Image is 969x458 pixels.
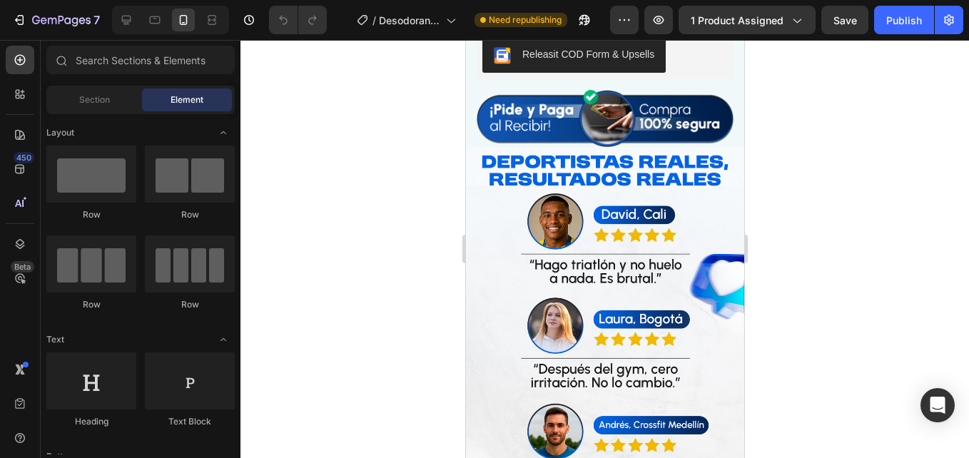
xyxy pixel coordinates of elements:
[372,13,376,28] span: /
[46,415,136,428] div: Heading
[466,40,744,458] iframe: Design area
[145,415,235,428] div: Text Block
[46,333,64,346] span: Text
[821,6,868,34] button: Save
[56,7,188,22] div: Releasit COD Form & Upsells
[212,121,235,144] span: Toggle open
[11,261,34,273] div: Beta
[93,11,100,29] p: 7
[46,126,74,139] span: Layout
[28,7,45,24] img: CKKYs5695_ICEAE=.webp
[145,298,235,311] div: Row
[679,6,816,34] button: 1 product assigned
[46,298,136,311] div: Row
[171,93,203,106] span: Element
[11,50,268,107] img: image_demo.jpg
[833,14,857,26] span: Save
[920,388,955,422] div: Open Intercom Messenger
[145,208,235,221] div: Row
[79,93,110,106] span: Section
[691,13,783,28] span: 1 product assigned
[379,13,440,28] span: Desodorante Piedra de Alumbre | Deportistas
[489,14,562,26] span: Need republishing
[874,6,934,34] button: Publish
[6,6,106,34] button: 7
[46,46,235,74] input: Search Sections & Elements
[212,328,235,351] span: Toggle open
[14,152,34,163] div: 450
[46,208,136,221] div: Row
[269,6,327,34] div: Undo/Redo
[886,13,922,28] div: Publish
